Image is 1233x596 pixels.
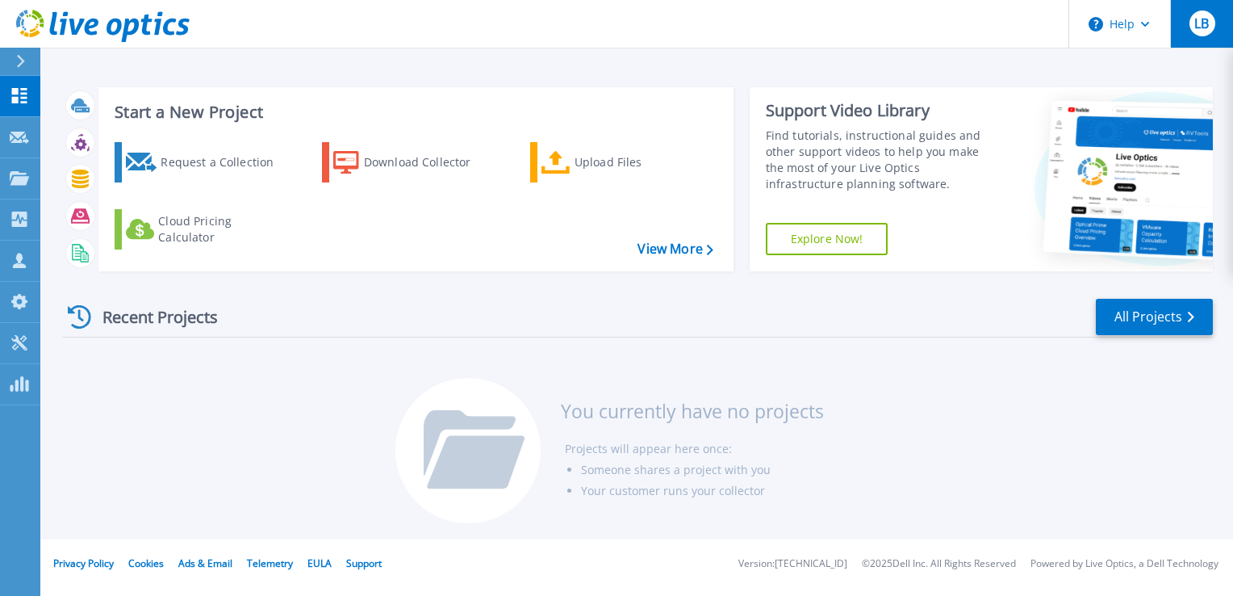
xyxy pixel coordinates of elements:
[561,402,824,420] h3: You currently have no projects
[1030,559,1218,569] li: Powered by Live Optics, a Dell Technology
[575,146,704,178] div: Upload Files
[53,556,114,570] a: Privacy Policy
[766,223,888,255] a: Explore Now!
[530,142,710,183] a: Upload Files
[1096,299,1213,335] a: All Projects
[307,556,332,570] a: EULA
[346,556,382,570] a: Support
[115,142,295,183] a: Request a Collection
[62,297,240,337] div: Recent Projects
[1194,17,1209,30] span: LB
[158,213,287,246] div: Cloud Pricing Calculator
[115,103,713,121] h3: Start a New Project
[128,556,164,570] a: Cookies
[637,241,713,257] a: View More
[161,146,290,178] div: Request a Collection
[247,556,293,570] a: Telemetry
[766,128,998,192] div: Find tutorials, instructional guides and other support videos to help you make the most of your L...
[364,146,493,178] div: Download Collector
[581,481,824,502] li: Your customer runs your collector
[766,100,998,121] div: Support Video Library
[178,556,232,570] a: Ads & Email
[115,209,295,250] a: Cloud Pricing Calculator
[862,559,1016,569] li: © 2025 Dell Inc. All Rights Reserved
[738,559,847,569] li: Version: [TECHNICAL_ID]
[581,460,824,481] li: Someone shares a project with you
[322,142,502,183] a: Download Collector
[565,439,824,460] li: Projects will appear here once:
